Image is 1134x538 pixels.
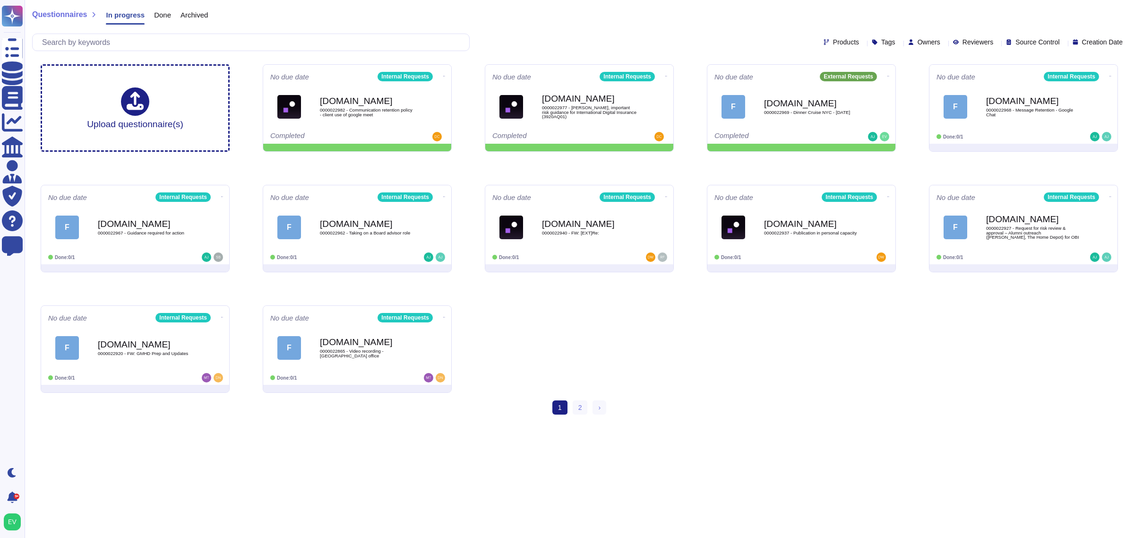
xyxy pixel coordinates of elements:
[552,400,567,415] span: 1
[868,132,877,141] img: user
[277,336,301,360] div: F
[277,375,297,381] span: Done: 0/1
[154,11,171,18] span: Done
[499,216,523,239] img: Logo
[270,314,309,321] span: No due date
[714,132,830,141] div: Completed
[2,512,27,532] button: user
[598,404,601,411] span: ›
[764,110,859,115] span: 0000022969 - Dinner Cruise NYC - [DATE]
[936,73,975,80] span: No due date
[764,99,859,108] b: [DOMAIN_NAME]
[202,252,211,262] img: user
[1102,252,1111,262] img: user
[876,252,886,262] img: user
[320,338,414,347] b: [DOMAIN_NAME]
[87,87,183,129] div: Upload questionnaire(s)
[1090,252,1100,262] img: user
[320,108,414,117] span: 0000022982 - Communication retention policy - client use of google meet
[155,192,211,202] div: Internal Requests
[542,105,636,119] span: 0000022977 - [PERSON_NAME], important risk guidance for International Digital Insurance (3920AQ01)
[424,373,433,382] img: user
[55,255,75,260] span: Done: 0/1
[986,215,1081,224] b: [DOMAIN_NAME]
[943,134,963,139] span: Done: 0/1
[944,216,967,239] div: F
[943,255,963,260] span: Done: 0/1
[202,373,211,382] img: user
[32,11,87,18] span: Questionnaires
[320,219,414,228] b: [DOMAIN_NAME]
[1044,192,1099,202] div: Internal Requests
[48,194,87,201] span: No due date
[714,73,753,80] span: No due date
[277,95,301,119] img: Logo
[378,72,433,81] div: Internal Requests
[936,194,975,201] span: No due date
[833,39,859,45] span: Products
[270,73,309,80] span: No due date
[436,373,445,382] img: user
[820,72,877,81] div: External Requests
[1044,72,1099,81] div: Internal Requests
[277,216,301,239] div: F
[492,194,531,201] span: No due date
[55,336,79,360] div: F
[542,219,636,228] b: [DOMAIN_NAME]
[764,231,859,235] span: 0000022937 - Publication in personal capacity
[37,34,469,51] input: Search by keywords
[721,255,741,260] span: Done: 0/1
[646,252,655,262] img: user
[714,194,753,201] span: No due date
[106,11,145,18] span: In progress
[880,132,889,141] img: user
[270,132,386,141] div: Completed
[542,94,636,103] b: [DOMAIN_NAME]
[1090,132,1100,141] img: user
[98,219,192,228] b: [DOMAIN_NAME]
[600,192,655,202] div: Internal Requests
[542,231,636,235] span: 0000022940 - FW: [EXT]Re:
[320,96,414,105] b: [DOMAIN_NAME]
[55,375,75,381] span: Done: 0/1
[1015,39,1059,45] span: Source Control
[432,132,442,141] img: user
[55,216,79,239] div: F
[320,349,414,358] span: 0000022865 - Video recording - [GEOGRAPHIC_DATA] office
[155,313,211,322] div: Internal Requests
[14,494,19,499] div: 9+
[600,72,655,81] div: Internal Requests
[918,39,940,45] span: Owners
[1102,132,1111,141] img: user
[722,216,745,239] img: Logo
[962,39,993,45] span: Reviewers
[378,313,433,322] div: Internal Requests
[4,513,21,530] img: user
[573,400,588,415] a: 2
[98,351,192,356] span: 0000022920 - FW: GMHD Prep and Updates
[654,132,664,141] img: user
[378,192,433,202] div: Internal Requests
[492,73,531,80] span: No due date
[214,373,223,382] img: user
[492,132,608,141] div: Completed
[764,219,859,228] b: [DOMAIN_NAME]
[944,95,967,119] div: F
[986,108,1081,117] span: 0000022968 - Message Retention - Google Chat
[499,95,523,119] img: Logo
[180,11,208,18] span: Archived
[214,252,223,262] img: user
[48,314,87,321] span: No due date
[98,340,192,349] b: [DOMAIN_NAME]
[986,226,1081,240] span: 0000022927 - Request for risk review & approval – Alumni outreach ([PERSON_NAME], The Home Depot)...
[722,95,745,119] div: F
[277,255,297,260] span: Done: 0/1
[424,252,433,262] img: user
[320,231,414,235] span: 0000022962 - Taking on a Board advisor role
[658,252,667,262] img: user
[986,96,1081,105] b: [DOMAIN_NAME]
[270,194,309,201] span: No due date
[881,39,895,45] span: Tags
[436,252,445,262] img: user
[499,255,519,260] span: Done: 0/1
